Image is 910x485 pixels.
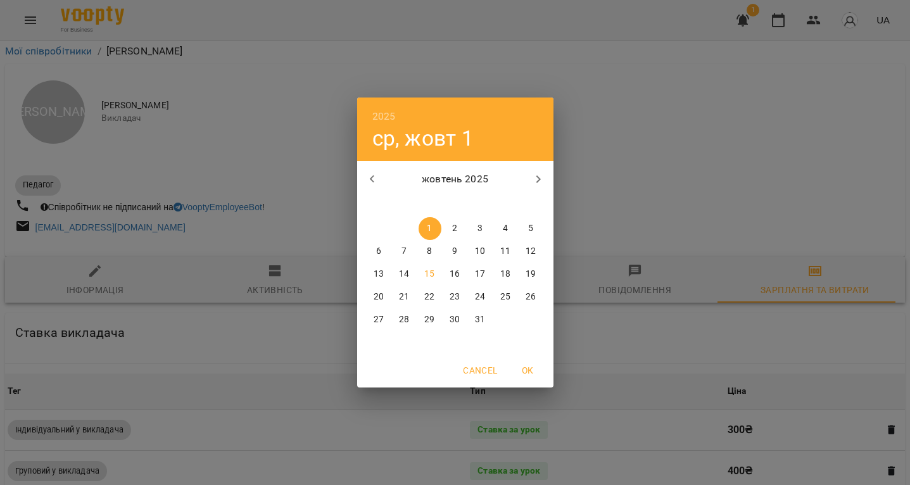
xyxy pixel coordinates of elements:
p: 27 [374,313,384,326]
p: 26 [526,291,536,303]
button: 22 [419,286,441,308]
span: Cancel [463,363,497,378]
p: 24 [475,291,485,303]
p: 16 [450,268,460,280]
button: 28 [393,308,416,331]
span: ср [419,198,441,211]
button: 6 [368,240,391,263]
p: 13 [374,268,384,280]
p: 20 [374,291,384,303]
span: вт [393,198,416,211]
p: 29 [424,313,434,326]
p: 9 [452,245,457,258]
span: нд [520,198,543,211]
button: 3 [469,217,492,240]
span: пн [368,198,391,211]
p: 6 [376,245,381,258]
button: 10 [469,240,492,263]
button: 17 [469,263,492,286]
button: 31 [469,308,492,331]
p: жовтень 2025 [387,172,523,187]
p: 2 [452,222,457,235]
button: 20 [368,286,391,308]
button: 2 [444,217,467,240]
button: 30 [444,308,467,331]
button: 9 [444,240,467,263]
button: 11 [495,240,517,263]
button: 19 [520,263,543,286]
span: OK [513,363,543,378]
p: 11 [500,245,510,258]
p: 19 [526,268,536,280]
p: 5 [528,222,533,235]
button: 14 [393,263,416,286]
button: 24 [469,286,492,308]
button: 29 [419,308,441,331]
p: 28 [399,313,409,326]
button: 25 [495,286,517,308]
p: 18 [500,268,510,280]
button: 15 [419,263,441,286]
button: 21 [393,286,416,308]
button: 5 [520,217,543,240]
p: 22 [424,291,434,303]
button: 7 [393,240,416,263]
p: 1 [427,222,432,235]
p: 14 [399,268,409,280]
button: OK [508,359,548,382]
p: 15 [424,268,434,280]
p: 17 [475,268,485,280]
p: 25 [500,291,510,303]
button: 8 [419,240,441,263]
button: 12 [520,240,543,263]
p: 31 [475,313,485,326]
button: 13 [368,263,391,286]
button: Cancel [458,359,502,382]
button: 1 [419,217,441,240]
p: 10 [475,245,485,258]
button: 18 [495,263,517,286]
span: сб [495,198,517,211]
p: 12 [526,245,536,258]
p: 30 [450,313,460,326]
button: 27 [368,308,391,331]
span: пт [469,198,492,211]
p: 8 [427,245,432,258]
p: 3 [477,222,483,235]
span: чт [444,198,467,211]
button: 26 [520,286,543,308]
p: 4 [503,222,508,235]
button: 23 [444,286,467,308]
button: ср, жовт 1 [372,125,474,151]
p: 21 [399,291,409,303]
button: 16 [444,263,467,286]
button: 4 [495,217,517,240]
p: 7 [401,245,407,258]
button: 2025 [372,108,396,125]
p: 23 [450,291,460,303]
